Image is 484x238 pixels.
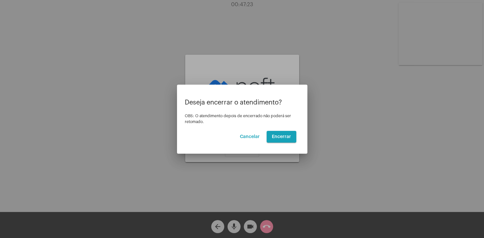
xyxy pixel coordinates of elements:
[235,131,265,143] button: Cancelar
[267,131,296,143] button: Encerrar
[185,114,291,124] span: OBS: O atendimento depois de encerrado não poderá ser retomado.
[272,134,291,139] span: Encerrar
[240,134,260,139] span: Cancelar
[185,99,300,106] p: Deseja encerrar o atendimento?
